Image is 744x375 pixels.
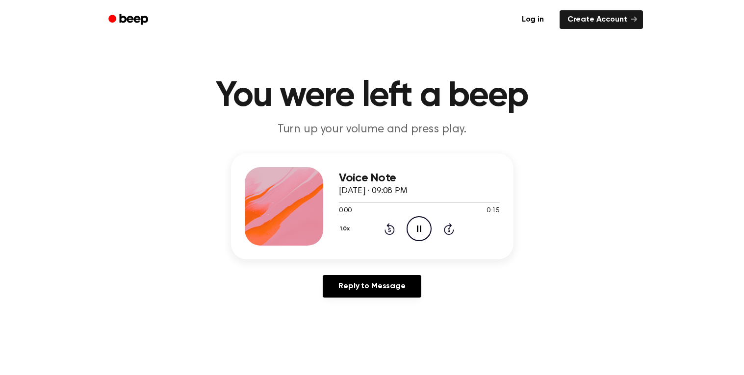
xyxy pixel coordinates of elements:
[560,10,643,29] a: Create Account
[339,187,408,196] span: [DATE] · 09:08 PM
[323,275,421,298] a: Reply to Message
[184,122,561,138] p: Turn up your volume and press play.
[339,221,354,237] button: 1.0x
[487,206,499,216] span: 0:15
[121,78,623,114] h1: You were left a beep
[102,10,157,29] a: Beep
[339,206,352,216] span: 0:00
[512,8,554,31] a: Log in
[339,172,500,185] h3: Voice Note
